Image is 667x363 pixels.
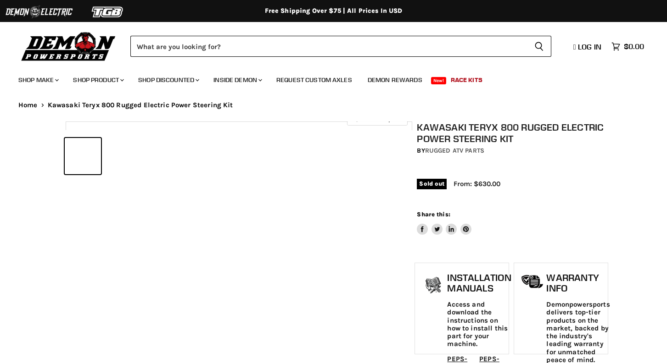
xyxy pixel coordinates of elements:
span: From: $630.00 [454,180,500,188]
span: Click to expand [352,115,403,122]
input: Search [130,36,527,57]
span: Log in [578,42,601,51]
ul: Main menu [11,67,642,89]
img: install_manual-icon.png [422,275,445,297]
span: Kawasaki Teryx 800 Rugged Electric Power Steering Kit [48,101,233,109]
h1: Installation Manuals [447,272,511,294]
span: New! [431,77,447,84]
img: TGB Logo 2 [73,3,142,21]
img: Demon Powersports [18,30,119,62]
h1: Warranty Info [546,272,610,294]
h1: Kawasaki Teryx 800 Rugged Electric Power Steering Kit [417,121,606,144]
a: Race Kits [444,71,489,89]
img: Demon Electric Logo 2 [5,3,73,21]
span: $0.00 [624,42,644,51]
a: Home [18,101,38,109]
a: Demon Rewards [361,71,429,89]
a: Shop Make [11,71,64,89]
div: by [417,146,606,156]
a: $0.00 [607,40,649,53]
a: Inside Demon [207,71,268,89]
a: Request Custom Axles [269,71,359,89]
button: IMAGE thumbnail [65,138,101,174]
p: Access and download the instructions on how to install this part for your machine. [447,301,511,348]
form: Product [130,36,551,57]
a: Shop Discounted [131,71,205,89]
a: Rugged ATV Parts [425,147,484,154]
aside: Share this: [417,210,471,235]
span: Sold out [417,179,447,189]
a: Log in [569,43,607,51]
a: Shop Product [66,71,129,89]
img: warranty-icon.png [521,275,544,289]
span: Share this: [417,211,450,218]
button: Search [527,36,551,57]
